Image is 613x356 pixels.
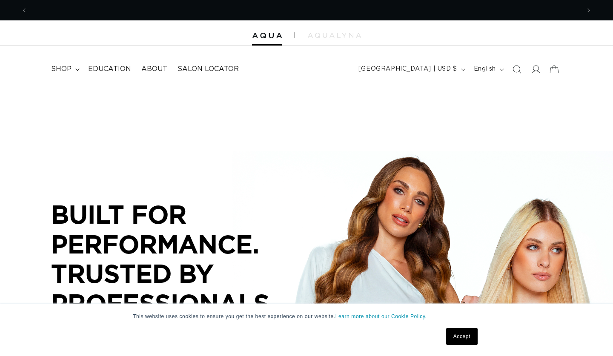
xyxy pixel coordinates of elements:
span: shop [51,65,72,74]
a: Education [83,60,136,79]
img: Aqua Hair Extensions [252,33,282,39]
a: About [136,60,172,79]
a: Salon Locator [172,60,244,79]
button: Next announcement [579,2,598,18]
span: Education [88,65,131,74]
a: Accept [446,328,478,345]
span: Salon Locator [178,65,239,74]
span: About [141,65,167,74]
button: Previous announcement [15,2,34,18]
p: BUILT FOR PERFORMANCE. TRUSTED BY PROFESSIONALS. [51,199,306,318]
button: [GEOGRAPHIC_DATA] | USD $ [353,61,469,77]
a: Learn more about our Cookie Policy. [335,313,427,319]
p: This website uses cookies to ensure you get the best experience on our website. [133,313,480,320]
span: English [474,65,496,74]
span: [GEOGRAPHIC_DATA] | USD $ [358,65,457,74]
button: English [469,61,507,77]
img: aqualyna.com [308,33,361,38]
summary: shop [46,60,83,79]
summary: Search [507,60,526,79]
